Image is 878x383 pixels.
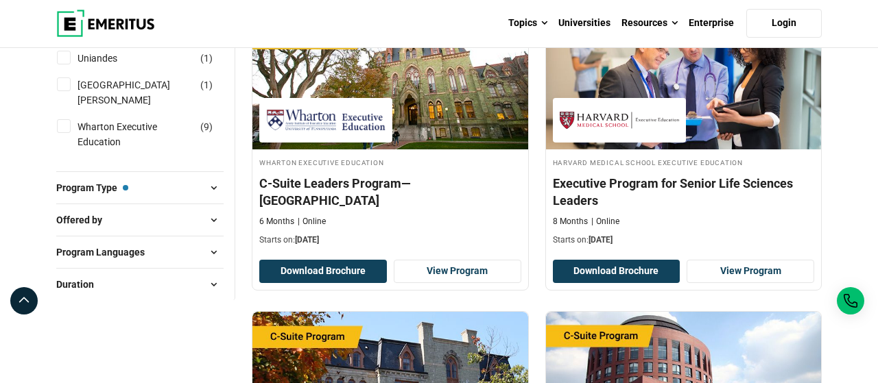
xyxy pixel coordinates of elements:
[546,12,822,253] a: Healthcare Course by Harvard Medical School Executive Education - November 20, 2025 Harvard Medic...
[259,260,387,283] button: Download Brochure
[56,180,128,195] span: Program Type
[560,105,679,136] img: Harvard Medical School Executive Education
[56,274,224,295] button: Duration
[259,175,521,209] h4: C-Suite Leaders Program—[GEOGRAPHIC_DATA]
[78,51,145,66] a: Uniandes
[295,235,319,245] span: [DATE]
[56,177,224,198] button: Program Type
[298,216,326,227] p: Online
[553,175,815,209] h4: Executive Program for Senior Life Sciences Leaders
[259,216,294,227] p: 6 Months
[746,9,822,38] a: Login
[252,12,528,253] a: Leadership Course by Wharton Executive Education - October 27, 2025 Wharton Executive Education W...
[589,235,613,245] span: [DATE]
[56,212,113,227] span: Offered by
[266,105,385,136] img: Wharton Executive Education
[553,234,815,246] p: Starts on:
[553,260,680,283] button: Download Brochure
[553,156,815,168] h4: Harvard Medical School Executive Education
[252,12,528,149] img: C-Suite Leaders Program—Middle East | Online Leadership Course
[591,216,619,227] p: Online
[56,277,105,292] span: Duration
[56,245,156,260] span: Program Languages
[546,12,822,149] img: Executive Program for Senior Life Sciences Leaders | Online Healthcare Course
[687,260,814,283] a: View Program
[204,79,209,90] span: 1
[78,119,222,150] a: Wharton Executive Education
[56,242,224,262] button: Program Languages
[394,260,521,283] a: View Program
[200,51,213,66] span: ( )
[204,53,209,64] span: 1
[200,119,213,134] span: ( )
[204,121,209,132] span: 9
[259,156,521,168] h4: Wharton Executive Education
[553,216,588,227] p: 8 Months
[78,77,222,108] a: [GEOGRAPHIC_DATA][PERSON_NAME]
[259,234,521,246] p: Starts on:
[200,77,213,92] span: ( )
[56,210,224,230] button: Offered by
